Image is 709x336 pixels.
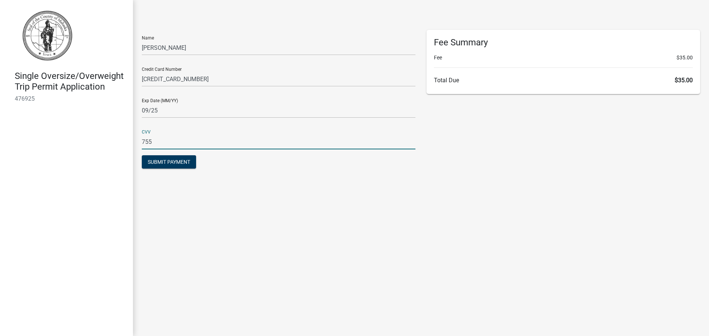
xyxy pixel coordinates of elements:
h6: Total Due [434,77,693,84]
span: $35.00 [677,54,693,62]
li: Fee [434,54,693,62]
span: $35.00 [675,77,693,84]
h6: 476925 [15,95,127,102]
button: Submit Payment [142,155,196,169]
img: Mahaska County, Iowa [15,8,80,63]
h6: Fee Summary [434,37,693,48]
span: Submit Payment [148,159,190,165]
h4: Single Oversize/Overweight Trip Permit Application [15,71,127,92]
